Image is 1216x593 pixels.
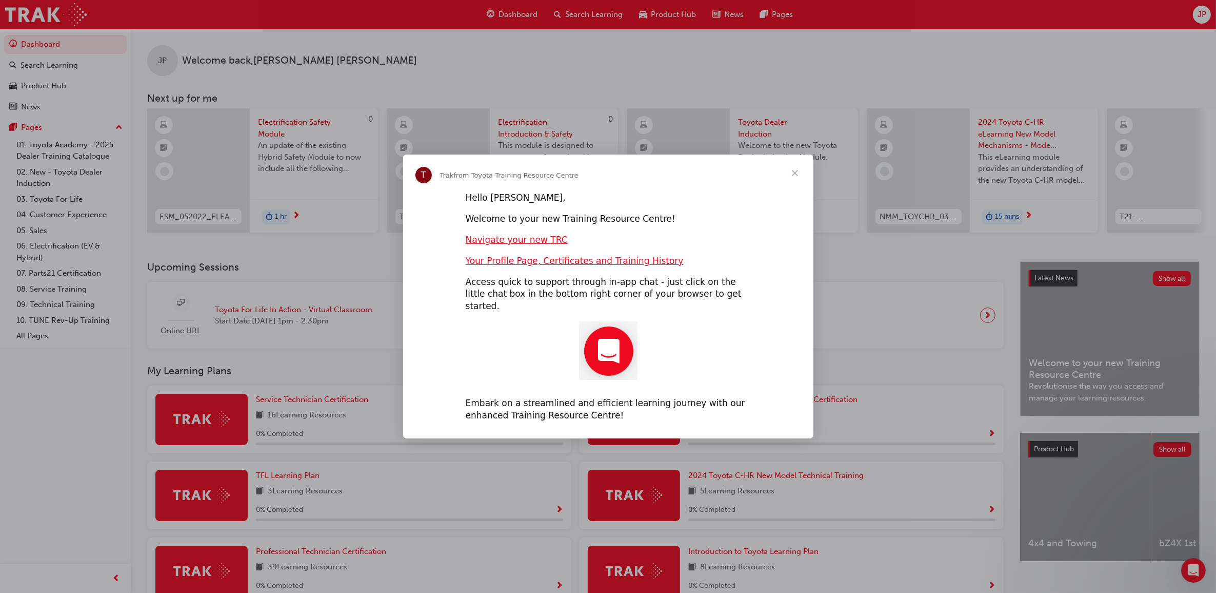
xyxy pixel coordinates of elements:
[453,171,579,179] span: from Toyota Training Resource Centre
[415,167,432,183] div: Profile image for Trak
[776,155,813,192] span: Close
[466,213,751,225] div: Welcome to your new Training Resource Centre!
[466,256,684,266] a: Your Profile Page, Certificates and Training History
[466,397,751,422] div: Embark on a streamlined and efficient learning journey with our enhanced Training Resource Centre!
[466,235,568,245] a: Navigate your new TRC
[466,192,751,204] div: Hello [PERSON_NAME],
[466,276,751,313] div: Access quick to support through in-app chat - just click on the little chat box in the bottom rig...
[440,171,454,179] span: Trak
